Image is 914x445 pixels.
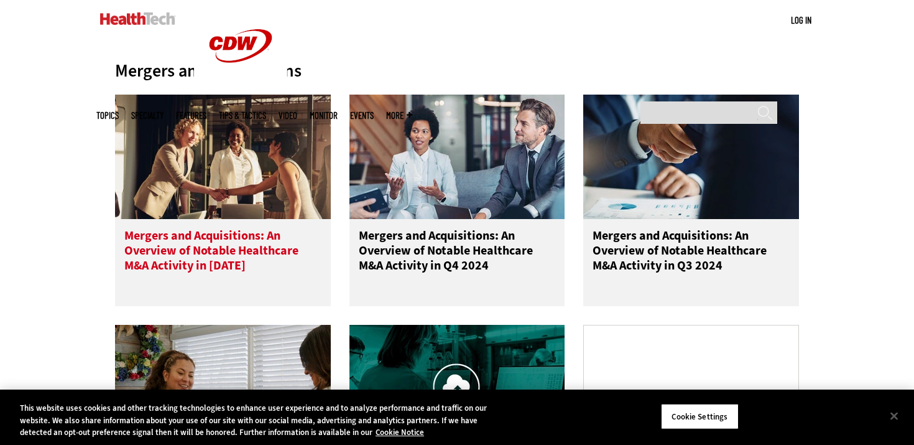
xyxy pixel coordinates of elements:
div: This website uses cookies and other tracking technologies to enhance user experience and to analy... [20,402,503,439]
a: two men shake hands Mergers and Acquisitions: An Overview of Notable Healthcare M&A Activity in Q... [583,95,799,306]
a: Tips & Tactics [219,111,266,120]
span: More [386,111,412,120]
a: CDW [194,82,287,95]
a: Log in [791,14,811,26]
a: MonITor [310,111,338,120]
a: business leaders shake hands in conference room Mergers and Acquisitions: An Overview of Notable ... [115,95,331,306]
a: Features [176,111,206,120]
a: More information about your privacy [376,427,424,438]
button: Cookie Settings [661,403,739,429]
span: Specialty [131,111,164,120]
img: People collaborating in a meeting [349,95,565,219]
img: Home [100,12,175,25]
img: two men shake hands [583,95,799,219]
div: User menu [791,14,811,27]
a: Events [350,111,374,120]
h3: Mergers and Acquisitions: An Overview of Notable Healthcare M&A Activity in Q3 2024 [593,228,790,278]
h3: Mergers and Acquisitions: An Overview of Notable Healthcare M&A Activity in [DATE] [124,228,321,278]
h3: Mergers and Acquisitions: An Overview of Notable Healthcare M&A Activity in Q4 2024 [359,228,556,278]
img: business leaders shake hands in conference room [115,95,331,219]
button: Close [880,402,908,429]
span: Topics [96,111,119,120]
a: Video [279,111,297,120]
a: People collaborating in a meeting Mergers and Acquisitions: An Overview of Notable Healthcare M&A... [349,95,565,306]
